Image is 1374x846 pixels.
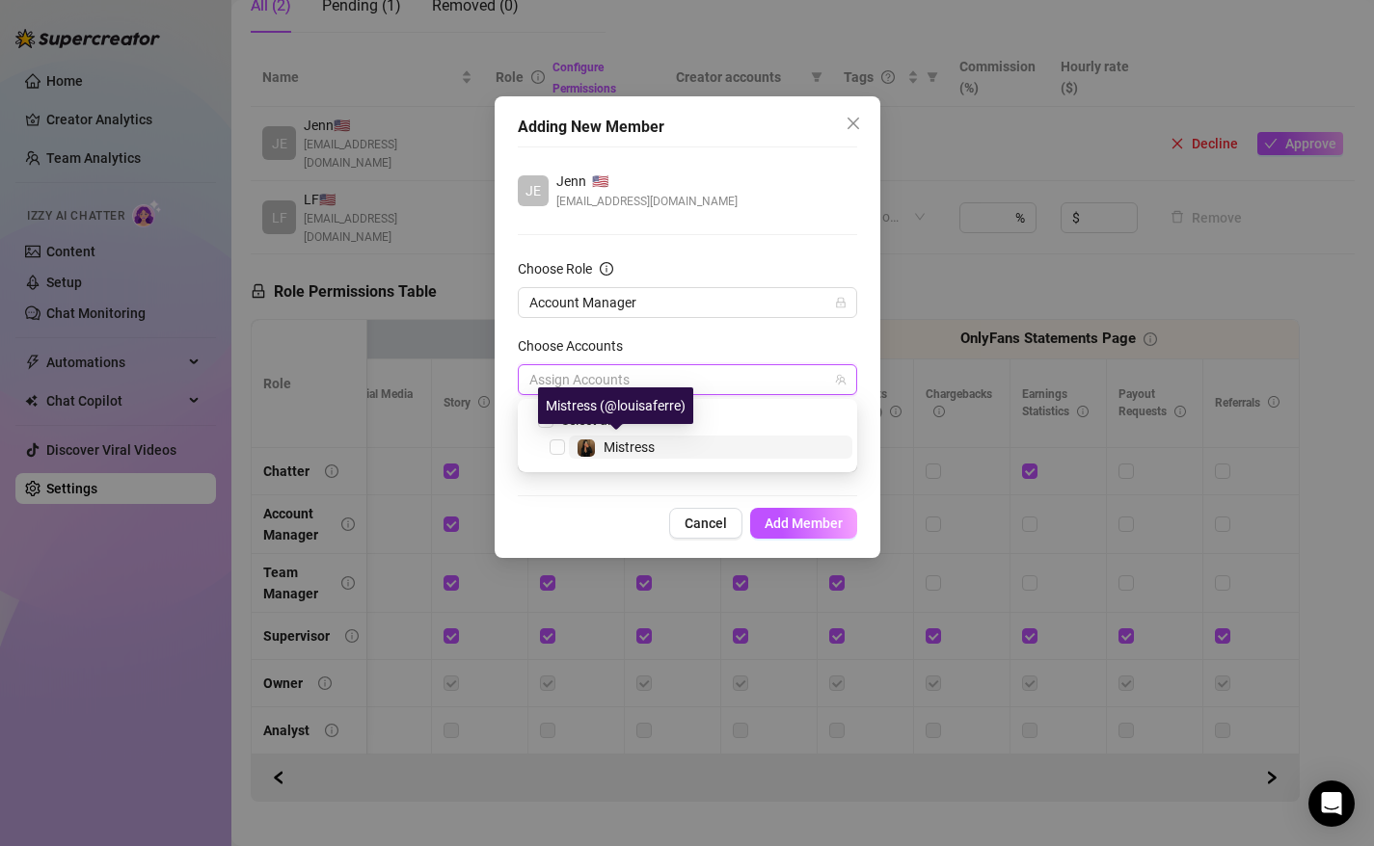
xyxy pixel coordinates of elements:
span: team [835,374,847,385]
button: Add Member [750,508,857,539]
div: Adding New Member [518,116,857,139]
span: Account Manager [529,288,846,317]
span: info-circle [600,262,613,276]
span: Select tree node [550,439,565,455]
button: Cancel [669,508,742,539]
span: Cancel [685,516,727,531]
span: Jenn [556,171,586,192]
div: Mistress (@louisaferre) [538,387,693,424]
div: Open Intercom Messenger [1308,780,1355,827]
label: Choose Accounts [518,335,635,357]
span: lock [835,297,847,308]
span: Mistress [604,439,655,455]
span: Close [838,116,869,131]
span: [EMAIL_ADDRESS][DOMAIN_NAME] [556,192,738,211]
button: Close [838,108,869,139]
span: JE [525,180,541,201]
div: Choose Role [518,258,592,279]
div: 🇺🇸 [556,171,738,192]
span: close [846,116,861,131]
span: Add Member [765,516,843,531]
img: Mistress [578,439,595,457]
